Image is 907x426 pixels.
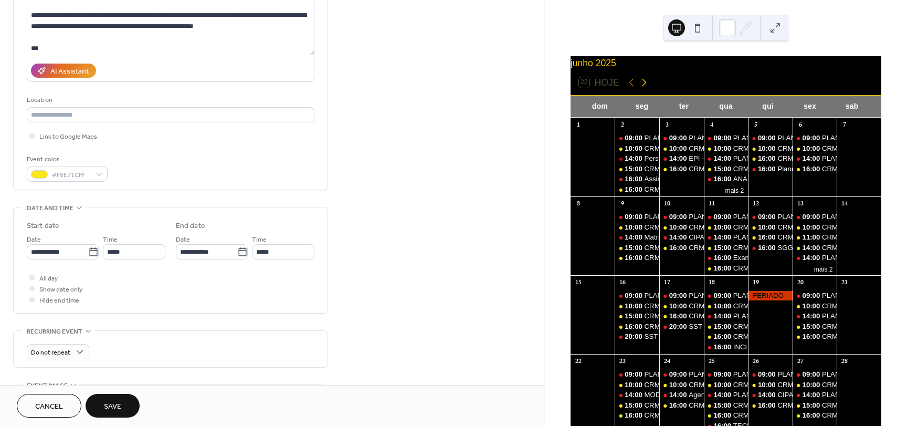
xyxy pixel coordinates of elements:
[822,302,907,311] div: CRMSST - PLANTÃO CRM
[758,370,777,379] span: 09:00
[777,370,835,379] div: PLANTÃO suporte
[793,164,837,174] div: CRMSST - PLANTÃO CRM
[748,154,793,163] div: CRMSST - PLANTÃO CRM
[645,174,764,184] div: Assinatura PRIME - [PERSON_NAME]
[733,302,818,311] div: CRMSST - PLANTÃO CRM
[758,223,777,232] span: 10:00
[645,243,703,253] div: CRMSST - Agenda
[615,174,659,184] div: Assinatura PRIME - Sergio Miranda
[625,390,644,400] span: 14:00
[615,164,659,174] div: CRMSST -Rodizio de Leads
[733,174,828,184] div: ANAK - apresentação software
[803,370,822,379] span: 09:00
[793,311,837,321] div: PLANTÃO suporte
[645,223,730,232] div: CRMSST - PLANTÃO CRM
[645,322,730,331] div: CRMSST - PLANTÃO CRM
[803,322,822,331] span: 15:00
[669,164,689,174] span: 16:00
[777,154,862,163] div: CRMSST - PLANTÃO CRM
[704,264,748,273] div: CRMSST - PLANTÃO CRM
[689,133,746,143] div: PLANTÃO suporte
[27,203,73,214] span: Date and time
[748,233,793,242] div: CRMSST - PLANTÃO CRM
[793,332,837,341] div: CRMSST - PLANTÃO CRM
[669,370,689,379] span: 09:00
[803,144,822,153] span: 10:00
[713,342,733,352] span: 16:00
[618,278,627,287] div: 16
[625,332,644,341] span: 20:00
[713,380,733,390] span: 10:00
[625,154,644,163] span: 14:00
[618,200,627,209] div: 9
[793,223,837,232] div: CRMSST - PLANTÃO CRM
[663,96,705,117] div: ter
[803,133,822,143] span: 09:00
[625,233,644,242] span: 14:00
[615,390,659,400] div: MODELO 1
[669,223,689,232] span: 10:00
[689,212,746,222] div: PLANTÃO suporte
[733,243,831,253] div: CRMSST - ITENS DE VENDAS
[733,253,905,263] div: Exame de Retorno ao Trabalho - Dra [PERSON_NAME]
[689,322,773,331] div: SST por [PERSON_NAME]
[704,370,748,379] div: PLANTÃO suporte
[822,311,879,321] div: PLANTÃO suporte
[713,291,733,300] span: 09:00
[669,311,689,321] span: 16:00
[733,322,817,331] div: CRMSST - Funil de vendas
[39,273,58,284] span: All day
[615,380,659,390] div: CRMSST - PLANTÃO CRM
[747,96,789,117] div: qui
[659,212,704,222] div: PLANTÃO suporte
[17,394,81,418] button: Cancel
[663,278,672,287] div: 17
[733,342,830,352] div: INCLUDE - Negócios para SST
[27,326,82,337] span: Recurring event
[793,370,837,379] div: PLANTÃO suporte
[645,185,730,194] div: CRMSST - PLANTÃO CRM
[669,302,689,311] span: 10:00
[758,144,777,153] span: 10:00
[104,401,121,412] span: Save
[713,311,733,321] span: 14:00
[704,322,748,331] div: CRMSST - Funil de vendas
[707,278,716,287] div: 18
[748,380,793,390] div: CRMSST - PLANTÃO CRM
[796,278,805,287] div: 20
[713,133,733,143] span: 09:00
[733,144,818,153] div: CRMSST - PLANTÃO CRM
[758,212,777,222] span: 09:00
[571,56,881,70] div: junho 2025
[669,144,689,153] span: 10:00
[822,223,907,232] div: CRMSST - PLANTÃO CRM
[748,291,793,300] div: FERIADO
[704,174,748,184] div: ANAK - apresentação software
[645,253,730,263] div: CRMSST - PLANTÃO CRM
[704,212,748,222] div: PLANTÃO suporte
[669,212,689,222] span: 09:00
[748,212,793,222] div: PLANTÃO suporte
[713,212,733,222] span: 09:00
[822,164,907,174] div: CRMSST - PLANTÃO CRM
[793,302,837,311] div: CRMSST - PLANTÃO CRM
[704,253,748,263] div: Exame de Retorno ao Trabalho - Dra Olimpia
[659,243,704,253] div: CRMSST - PLANTÃO CRM
[615,233,659,242] div: Matriz de Risco
[803,212,822,222] span: 09:00
[803,233,822,242] span: 11:00
[822,253,879,263] div: PLANTÃO suporte
[625,174,644,184] span: 16:00
[659,302,704,311] div: CRMSST - PLANTÃO CRM
[39,284,82,295] span: Show date only
[615,332,659,341] div: SST por Assinaturas - Sérgio Miranda
[659,133,704,143] div: PLANTÃO suporte
[840,278,849,287] div: 21
[713,223,733,232] span: 10:00
[689,154,855,163] div: EPI - Gestão - cadastros, entrega biometria, relatórios
[659,144,704,153] div: CRMSST - PLANTÃO CRM
[27,95,312,106] div: Location
[704,233,748,242] div: PLANTÃO suporte
[733,291,790,300] div: PLANTÃO suporte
